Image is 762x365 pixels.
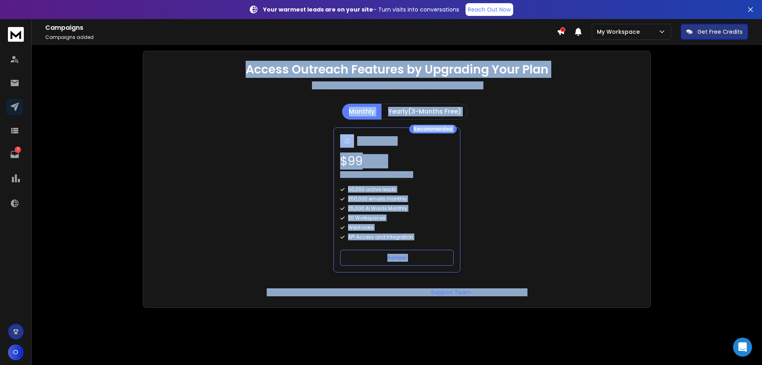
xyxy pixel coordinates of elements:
[340,196,454,202] div: 250,000 emails monthly
[340,134,354,148] img: Growth Plan icon
[409,125,457,133] div: Recommended
[263,6,373,14] strong: Your warmest leads are on your site
[15,147,21,153] p: 7
[468,6,511,14] p: Reach Out Now
[312,81,482,89] p: Upgrade now to send campaigns, manage replies, and more!
[340,153,363,170] span: $ 99
[381,104,468,120] button: Yearly(3-Months Free)
[8,27,24,42] img: logo
[342,104,381,120] button: Monthly
[45,23,557,33] h1: Campaigns
[340,172,412,180] p: Everything in Starter plan, with
[431,288,471,296] button: Support Team
[340,250,454,266] button: Renew
[466,3,513,16] a: Reach Out Now
[733,338,752,357] div: Open Intercom Messenger
[7,147,23,162] a: 7
[681,24,748,40] button: Get Free Credits
[340,205,454,212] div: 25,000 AI Words Monthly
[8,344,24,360] button: O
[340,234,454,240] div: API Access and Integration
[363,159,387,167] span: / Month
[340,224,454,231] div: Webhooks
[154,288,639,296] p: Need assistance or facing issues in our plans? Contact our —we're here to help!
[340,186,454,193] div: 50,000 active leads
[45,34,557,41] p: Campaigns added
[263,6,459,14] p: – Turn visits into conversations
[246,62,548,77] h1: Access Outreach Features by Upgrading Your Plan
[340,215,454,221] div: 20 Workspaces
[357,136,396,146] h1: Growth Plan
[597,28,643,36] p: My Workspace
[697,28,743,36] p: Get Free Credits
